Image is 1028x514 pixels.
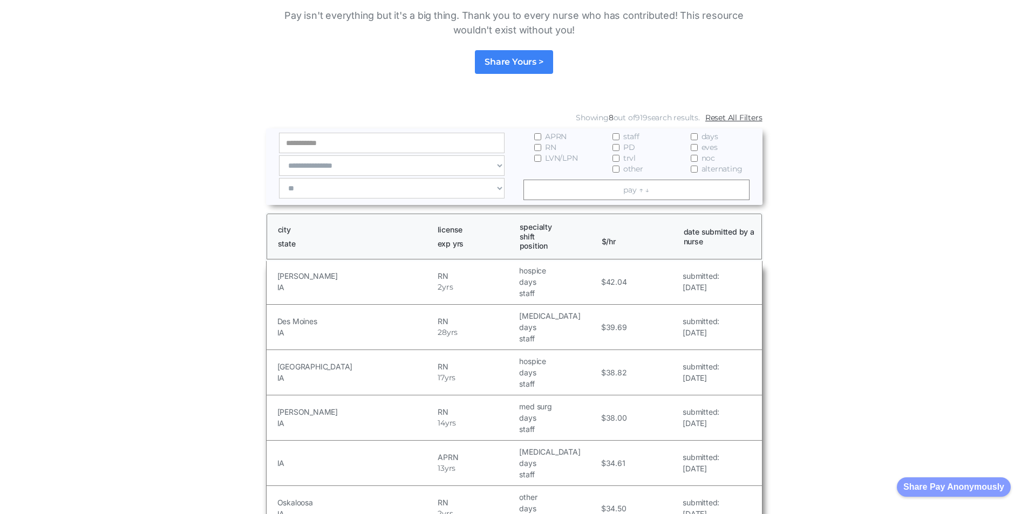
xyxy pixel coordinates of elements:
input: LVN/LPN [534,155,541,162]
h5: staff [519,469,598,480]
input: APRN [534,133,541,140]
h5: [GEOGRAPHIC_DATA] [277,361,435,372]
h5: 34.61 [606,457,625,469]
h5: $ [601,457,606,469]
h5: yrs [442,282,453,293]
h5: yrs [445,372,455,383]
h5: [DATE] [683,282,719,293]
h5: [DATE] [683,417,719,429]
input: trvl [612,155,619,162]
h5: $ [601,276,606,287]
h1: license [438,225,510,235]
span: 919 [635,113,647,122]
h5: Des Moines [277,316,435,327]
h5: yrs [445,417,456,429]
h5: days [519,412,598,423]
h5: 38.00 [606,412,627,423]
input: RN [534,144,541,151]
h5: RN [438,406,516,417]
input: eves [691,144,698,151]
input: PD [612,144,619,151]
h5: IA [277,372,435,383]
h5: 17 [438,372,445,383]
input: other [612,166,619,173]
h5: days [519,367,598,378]
h5: RN [438,361,516,372]
input: noc [691,155,698,162]
h1: city [278,225,428,235]
h5: [MEDICAL_DATA] [519,310,598,321]
h5: submitted: [683,451,719,463]
form: Email Form [266,109,763,205]
h5: IA [277,327,435,338]
h5: staff [519,287,598,299]
a: Share Yours > [475,50,553,74]
h5: $ [601,503,606,514]
h5: 14 [438,417,445,429]
h5: days [519,276,598,287]
h5: staff [519,333,598,344]
h5: [MEDICAL_DATA] [519,446,598,457]
h5: days [519,503,598,514]
div: Showing out of search results. [576,112,700,123]
a: submitted:[DATE] [683,406,719,429]
span: 8 [609,113,614,122]
h5: IA [277,417,435,429]
h5: staff [519,423,598,435]
span: eves [702,142,718,153]
h5: APRN [438,451,516,463]
h5: submitted: [683,361,719,372]
h5: [DATE] [683,327,719,338]
h1: specialty [520,222,592,232]
h5: 42.04 [606,276,627,287]
span: LVN/LPN [545,153,578,163]
input: alternating [691,166,698,173]
h5: $ [601,412,606,423]
h5: submitted: [683,316,719,327]
h5: days [519,321,598,333]
h5: yrs [445,463,455,474]
a: pay ↑ ↓ [523,180,750,200]
h5: 28 [438,327,447,338]
a: submitted:[DATE] [683,316,719,338]
h5: 2 [438,282,442,293]
h1: $/hr [602,227,674,246]
h5: 39.69 [606,321,627,333]
h5: $ [601,367,606,378]
h5: RN [438,316,516,327]
h5: staff [519,378,598,389]
h5: hospice [519,265,598,276]
span: RN [545,142,556,153]
h5: 13 [438,463,445,474]
h5: yrs [447,327,458,338]
a: Reset All Filters [705,112,763,123]
h5: RN [438,497,516,508]
span: APRN [545,131,567,142]
span: staff [623,131,639,142]
h5: IA [277,457,435,469]
h5: [PERSON_NAME] [277,270,435,282]
p: Pay isn't everything but it's a big thing. Thank you to every nurse who has contributed! This res... [266,8,763,37]
h5: Oskaloosa [277,497,435,508]
h1: exp yrs [438,239,510,249]
h5: [DATE] [683,463,719,474]
h5: submitted: [683,270,719,282]
h5: submitted: [683,497,719,508]
h5: 34.50 [606,503,627,514]
h1: shift [520,232,592,242]
h5: 38.82 [606,367,627,378]
h5: hospice [519,355,598,367]
span: other [623,163,643,174]
h5: days [519,457,598,469]
h1: position [520,241,592,251]
h5: med surg [519,401,598,412]
h5: other [519,491,598,503]
span: PD [623,142,635,153]
a: submitted:[DATE] [683,451,719,474]
h5: submitted: [683,406,719,417]
span: trvl [623,153,636,163]
a: submitted:[DATE] [683,270,719,293]
span: days [702,131,718,142]
h5: RN [438,270,516,282]
input: days [691,133,698,140]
